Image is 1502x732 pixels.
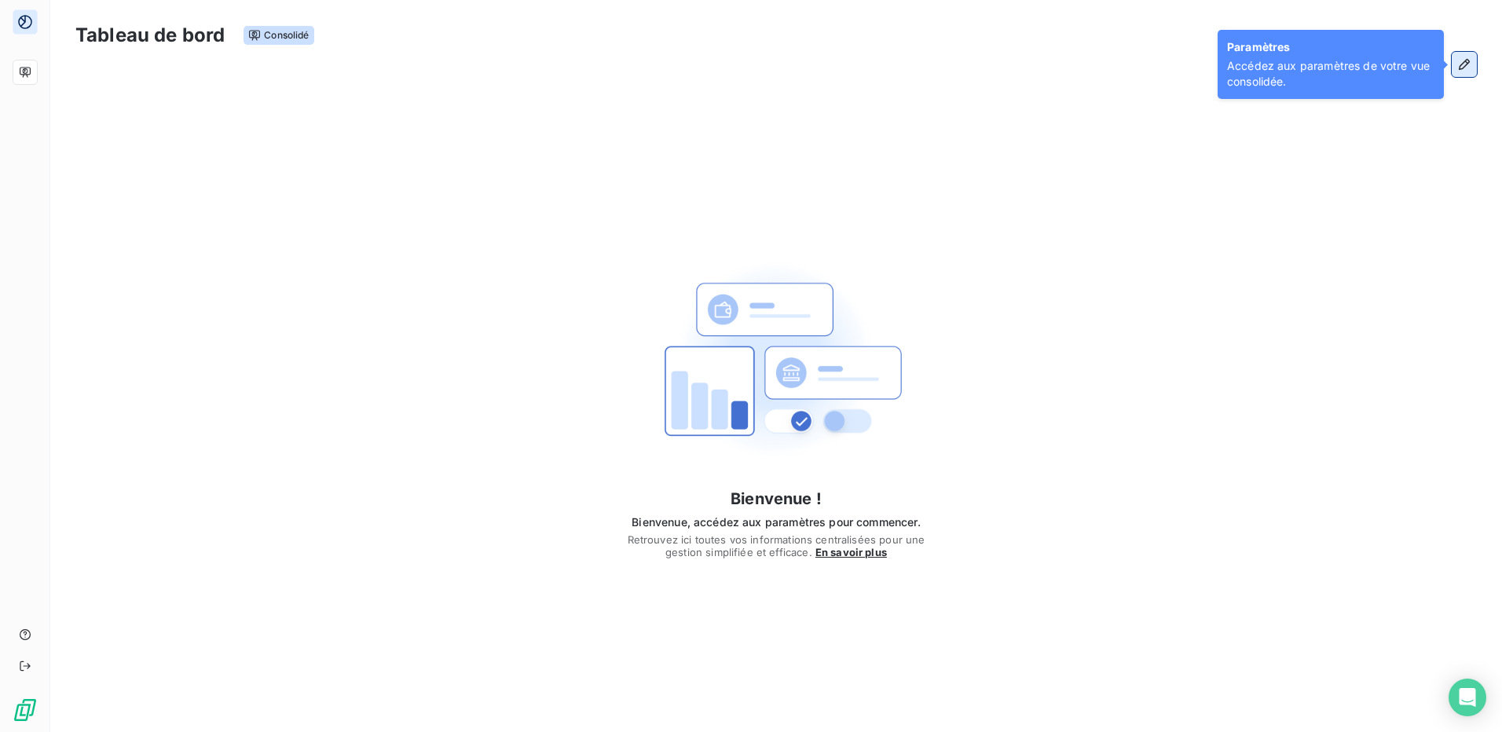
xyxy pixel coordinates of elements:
[625,514,927,530] span: Bienvenue, accédez aux paramètres pour commencer.
[13,697,38,723] img: Logo LeanPay
[625,486,927,511] h4: Bienvenue !
[244,26,313,45] span: Consolidé
[815,546,887,558] span: En savoir plus
[1227,58,1434,90] span: Accédez aux paramètres de votre vue consolidée.
[650,235,902,486] img: First time
[1449,679,1486,716] div: Open Intercom Messenger
[625,533,927,558] span: Retrouvez ici toutes vos informations centralisées pour une gestion simplifiée et efficace.
[1227,39,1434,58] span: Paramètres
[75,21,225,49] h3: Tableau de bord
